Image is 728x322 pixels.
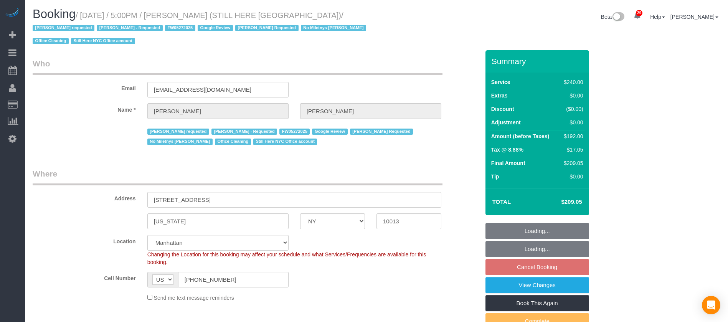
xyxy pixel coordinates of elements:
div: $240.00 [561,78,583,86]
span: 29 [636,10,642,16]
input: Last Name [300,103,441,119]
span: [PERSON_NAME] - Requested [211,129,277,135]
label: Amount (before Taxes) [491,132,549,140]
div: $192.00 [561,132,583,140]
span: [PERSON_NAME] requested [147,129,209,135]
label: Tax @ 8.88% [491,146,523,154]
label: Location [27,235,142,245]
div: $0.00 [561,92,583,99]
span: Changing the Location for this booking may affect your schedule and what Services/Frequencies are... [147,251,426,265]
label: Address [27,192,142,202]
label: Cell Number [27,272,142,282]
label: Extras [491,92,508,99]
h3: Summary [492,57,585,66]
span: Office Cleaning [215,139,251,145]
input: Cell Number [178,272,289,287]
a: View Changes [485,277,589,293]
input: City [147,213,289,229]
a: Beta [601,14,625,20]
div: $17.05 [561,146,583,154]
span: FW05272025 [279,129,310,135]
a: 29 [630,8,645,25]
span: Send me text message reminders [154,295,234,301]
label: Name * [27,103,142,114]
input: Email [147,82,289,97]
label: Final Amount [491,159,525,167]
span: Google Review [312,129,347,135]
div: Open Intercom Messenger [702,296,720,314]
legend: Where [33,168,442,185]
img: Automaid Logo [5,8,20,18]
div: $0.00 [561,173,583,180]
span: [PERSON_NAME] Requested [235,25,299,31]
span: / [33,11,368,46]
input: First Name [147,103,289,119]
label: Adjustment [491,119,521,126]
div: ($0.00) [561,105,583,113]
span: FW05272025 [165,25,195,31]
span: Still Here NYC Office account [253,139,317,145]
span: No Miletnys [PERSON_NAME] [147,139,213,145]
span: Google Review [198,25,233,31]
h4: $209.05 [538,199,582,205]
span: Office Cleaning [33,38,69,44]
small: / [DATE] / 5:00PM / [PERSON_NAME] (STILL HERE [GEOGRAPHIC_DATA]) [33,11,368,46]
span: [PERSON_NAME] requested [33,25,94,31]
span: [PERSON_NAME] - Requested [97,25,162,31]
span: No Miletnys [PERSON_NAME] [301,25,366,31]
span: Booking [33,7,76,21]
img: New interface [612,12,624,22]
input: Zip Code [376,213,441,229]
span: Still Here NYC Office account [71,38,135,44]
strong: Total [492,198,511,205]
label: Service [491,78,510,86]
label: Email [27,82,142,92]
div: $0.00 [561,119,583,126]
a: Book This Again [485,295,589,311]
label: Discount [491,105,514,113]
a: Help [650,14,665,20]
a: [PERSON_NAME] [670,14,718,20]
label: Tip [491,173,499,180]
span: [PERSON_NAME] Requested [350,129,413,135]
div: $209.05 [561,159,583,167]
legend: Who [33,58,442,75]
